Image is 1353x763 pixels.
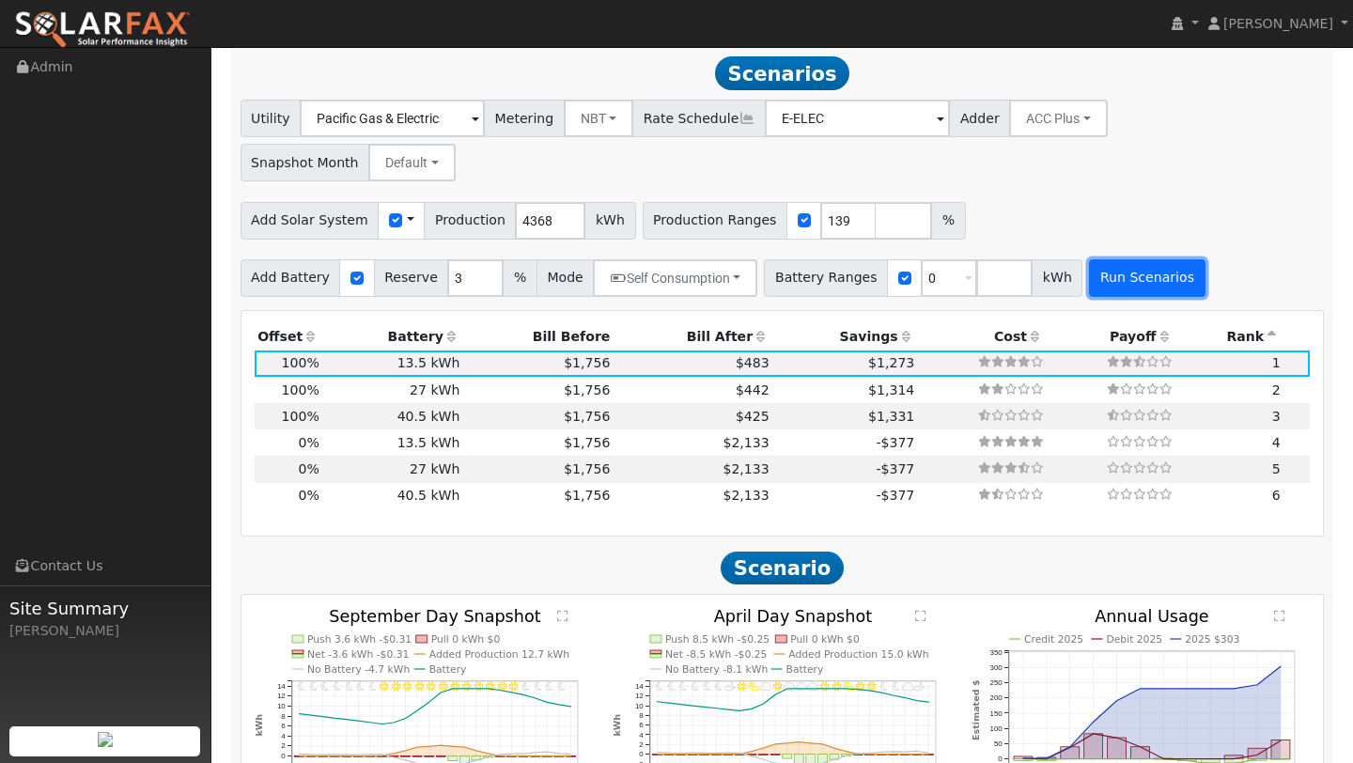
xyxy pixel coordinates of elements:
[534,696,537,699] circle: onclick=""
[723,488,769,503] span: $2,133
[796,681,808,691] i: 12PM - MostlyCloudy
[876,488,914,503] span: -$377
[856,681,865,691] i: 5PM - MostlyClear
[298,712,301,715] circle: onclick=""
[640,750,645,758] text: 0
[833,687,836,690] circle: onclick=""
[715,56,849,90] span: Scenarios
[321,681,329,691] i: 2AM - Clear
[857,753,860,755] circle: onclick=""
[640,740,645,749] text: 2
[868,355,914,370] span: $1,273
[643,202,787,240] span: Production Ranges
[522,681,530,691] i: 7PM - Clear
[989,678,1003,687] text: 250
[821,687,824,690] circle: onclick=""
[564,461,610,476] span: $1,756
[723,461,769,476] span: $2,133
[321,753,324,755] circle: onclick=""
[415,745,418,748] circle: onclick=""
[846,750,848,753] circle: onclick=""
[798,740,801,743] circle: onclick=""
[612,713,622,736] text: kWh
[357,681,365,691] i: 5AM - Clear
[1139,745,1142,748] circle: onclick=""
[1272,355,1281,370] span: 1
[241,100,302,137] span: Utility
[1272,382,1281,397] span: 2
[989,663,1003,672] text: 300
[462,681,472,691] i: 2PM - Clear
[463,745,466,748] circle: onclick=""
[1226,329,1264,344] span: Rank
[487,687,490,690] circle: onclick=""
[298,435,319,450] span: 0%
[1009,100,1108,137] button: ACC Plus
[821,681,831,691] i: 2PM - MostlyClear
[1223,16,1333,31] span: [PERSON_NAME]
[692,753,694,755] circle: onclick=""
[1115,736,1118,739] circle: onclick=""
[322,429,463,456] td: 13.5 kWh
[403,681,412,691] i: 9AM - Clear
[380,681,389,691] i: 7AM - Clear
[876,461,914,476] span: -$377
[928,753,931,755] circle: onclick=""
[1068,745,1071,748] circle: onclick=""
[300,100,485,137] input: Select a Utility
[546,700,549,703] circle: onclick=""
[1110,329,1156,344] span: Payoff
[989,693,1003,702] text: 200
[281,711,286,720] text: 8
[322,350,463,377] td: 13.5 kWh
[880,750,883,753] circle: onclick=""
[704,681,711,691] i: 4AM - MostlyClear
[281,722,286,730] text: 6
[798,687,801,690] circle: onclick=""
[869,689,872,692] circle: onclick=""
[534,751,537,754] circle: onclick=""
[914,681,926,691] i: 10PM - PartlyCloudy
[668,681,676,691] i: 1AM - MostlyClear
[656,751,659,754] circle: onclick=""
[1280,664,1283,667] circle: onclick=""
[564,100,634,137] button: NBT
[714,607,873,626] text: April Day Snapshot
[640,721,645,729] text: 6
[463,324,614,350] th: Bill Before
[322,403,463,429] td: 40.5 kWh
[381,723,383,725] circle: onclick=""
[727,753,730,755] circle: onclick=""
[1185,633,1239,646] text: 2025 $303
[868,382,914,397] span: $1,314
[989,708,1003,717] text: 150
[474,687,477,690] circle: onclick=""
[893,681,900,691] i: 8PM - MostlyClear
[904,750,907,753] circle: onclick=""
[736,409,770,424] span: $425
[774,693,777,695] circle: onclick=""
[334,681,341,691] i: 3AM - Clear
[9,621,201,641] div: [PERSON_NAME]
[463,687,466,690] circle: onclick=""
[760,681,772,691] i: 9AM - MostlyCloudy
[739,753,741,755] circle: onclick=""
[739,752,741,755] circle: onclick=""
[282,355,319,370] span: 100%
[786,687,789,690] circle: onclick=""
[98,732,113,747] img: retrieve
[614,324,772,350] th: Bill After
[857,752,860,755] circle: onclick=""
[1272,409,1281,424] span: 3
[392,752,395,755] circle: onclick=""
[635,692,644,700] text: 12
[333,753,335,755] circle: onclick=""
[14,10,191,50] img: SolarFax
[281,741,286,750] text: 2
[904,753,907,755] circle: onclick=""
[503,259,537,297] span: %
[392,681,401,691] i: 8AM - Clear
[298,488,319,503] span: 0%
[429,648,570,661] text: Added Production 12.7 kWh
[498,753,501,755] circle: onclick=""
